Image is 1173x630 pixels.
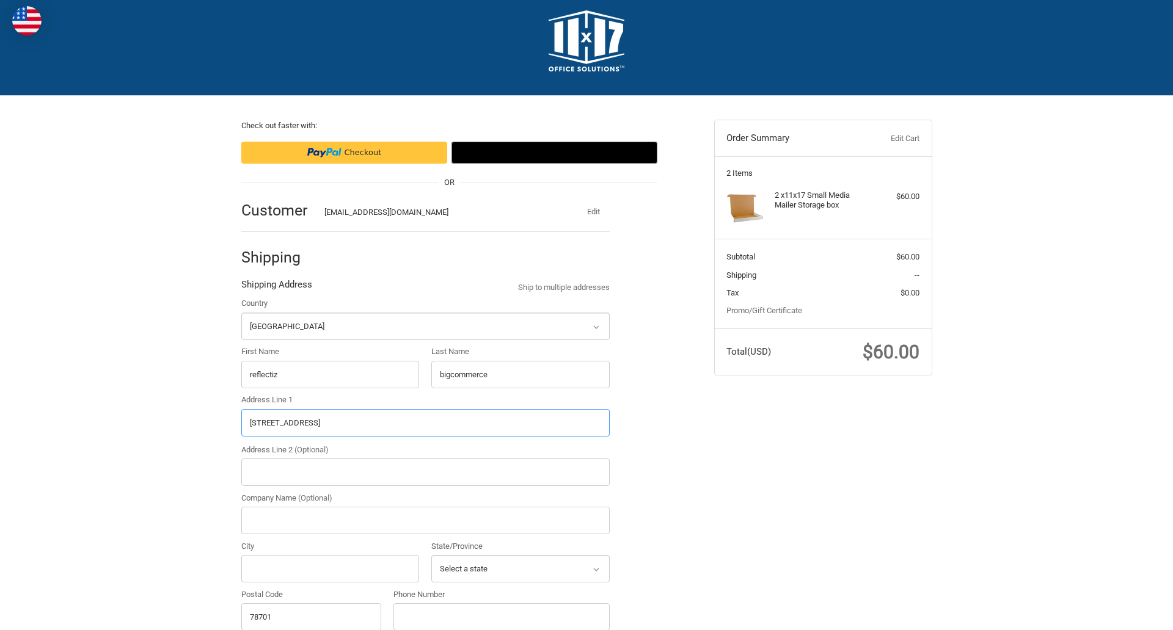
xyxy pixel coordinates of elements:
h2: Shipping [241,248,313,267]
h3: Order Summary [726,132,859,145]
small: (Optional) [298,493,332,502]
iframe: PayPal-paypal [241,142,447,164]
h2: Customer [241,201,313,220]
label: First Name [241,346,420,358]
a: Promo/Gift Certificate [726,306,802,315]
span: $0.00 [901,288,919,297]
label: Phone Number [393,588,610,601]
h4: 2 x 11x17 Small Media Mailer Storage box [775,190,868,211]
label: Postal Code [241,588,382,601]
p: Check out faster with: [241,120,657,132]
legend: Shipping Address [241,278,312,297]
a: Ship to multiple addresses [518,281,610,294]
img: duty and tax information for United States [12,6,42,35]
span: Shipping [726,270,756,280]
label: Address Line 2 [241,444,610,456]
div: [EMAIL_ADDRESS][DOMAIN_NAME] [324,206,554,219]
img: 11x17.com [549,10,624,71]
label: Country [241,297,610,310]
label: State/Province [431,540,610,552]
button: Edit [578,203,610,220]
label: Address Line 1 [241,394,610,406]
span: $60.00 [863,341,919,363]
span: Subtotal [726,252,755,261]
button: Google Pay [451,142,657,164]
label: Last Name [431,346,610,358]
span: $60.00 [896,252,919,261]
span: OR [438,176,461,189]
small: (Optional) [294,445,329,454]
label: Company Name [241,492,610,504]
span: -- [915,270,919,280]
h3: 2 Items [726,168,919,178]
span: Tax [726,288,739,297]
span: Total (USD) [726,346,771,357]
label: City [241,540,420,552]
div: $60.00 [871,190,919,203]
a: Edit Cart [859,132,919,145]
